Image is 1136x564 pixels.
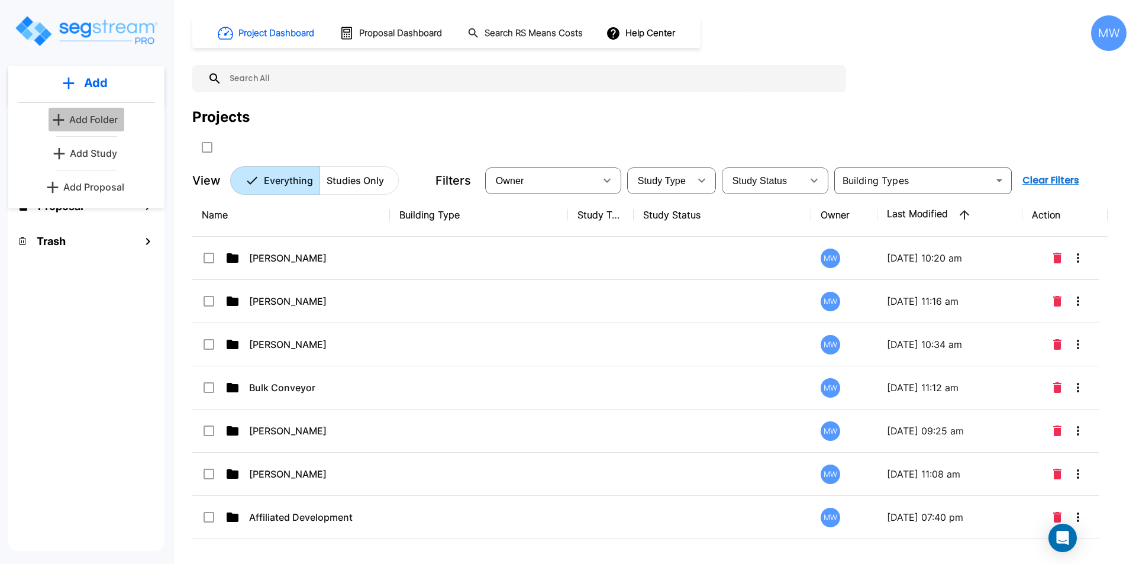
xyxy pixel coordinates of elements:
[249,294,367,308] p: [PERSON_NAME]
[43,175,131,199] button: Add Proposal
[1066,419,1090,443] button: More-Options
[1066,246,1090,270] button: More-Options
[49,141,124,165] a: Add Study
[887,251,1013,265] p: [DATE] 10:20 am
[638,176,686,186] span: Study Type
[249,467,367,481] p: [PERSON_NAME]
[1048,419,1066,443] button: Delete
[359,27,442,40] h1: Proposal Dashboard
[1048,246,1066,270] button: Delete
[8,66,164,100] button: Add
[1048,524,1077,552] div: Open Intercom Messenger
[1066,289,1090,313] button: More-Options
[485,27,583,40] h1: Search RS Means Costs
[877,194,1022,237] th: Last Modified
[991,172,1008,189] button: Open
[1066,462,1090,486] button: More-Options
[327,173,384,188] p: Studies Only
[249,337,367,352] p: [PERSON_NAME]
[630,164,690,197] div: Select
[14,14,159,48] img: Logo
[821,249,840,268] div: MW
[435,172,471,189] p: Filters
[390,194,568,237] th: Building Type
[264,173,313,188] p: Everything
[249,251,367,265] p: [PERSON_NAME]
[811,194,877,237] th: Owner
[84,74,108,92] p: Add
[463,22,589,45] button: Search RS Means Costs
[821,378,840,398] div: MW
[821,335,840,354] div: MW
[887,381,1013,395] p: [DATE] 11:12 am
[821,508,840,527] div: MW
[634,194,812,237] th: Study Status
[1048,462,1066,486] button: Delete
[887,467,1013,481] p: [DATE] 11:08 am
[488,164,595,197] div: Select
[192,172,221,189] p: View
[249,424,367,438] p: [PERSON_NAME]
[230,166,399,195] div: Platform
[732,176,788,186] span: Study Status
[249,381,367,395] p: Bulk Conveyor
[230,166,320,195] button: Everything
[496,176,524,186] span: Owner
[70,146,117,160] p: Add Study
[1066,333,1090,356] button: More-Options
[69,112,118,127] p: Add Folder
[887,424,1013,438] p: [DATE] 09:25 am
[335,21,448,46] button: Proposal Dashboard
[319,166,399,195] button: Studies Only
[37,233,66,249] h1: Trash
[1048,289,1066,313] button: Delete
[821,292,840,311] div: MW
[1091,15,1127,51] div: MW
[238,27,314,40] h1: Project Dashboard
[724,164,802,197] div: Select
[887,294,1013,308] p: [DATE] 11:16 am
[887,337,1013,352] p: [DATE] 10:34 am
[887,510,1013,524] p: [DATE] 07:40 pm
[821,465,840,484] div: MW
[603,22,680,44] button: Help Center
[249,510,367,524] p: Affiliated Development
[1018,169,1084,192] button: Clear Filters
[1048,376,1066,399] button: Delete
[195,136,219,159] button: SelectAll
[192,194,390,237] th: Name
[568,194,634,237] th: Study Type
[1066,505,1090,529] button: More-Options
[1066,376,1090,399] button: More-Options
[213,20,321,46] button: Project Dashboard
[821,421,840,441] div: MW
[1048,333,1066,356] button: Delete
[1048,505,1066,529] button: Delete
[838,172,989,189] input: Building Types
[192,107,250,128] div: Projects
[222,65,840,92] input: Search All
[63,180,124,194] p: Add Proposal
[49,108,124,131] button: Add Folder
[1022,194,1108,237] th: Action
